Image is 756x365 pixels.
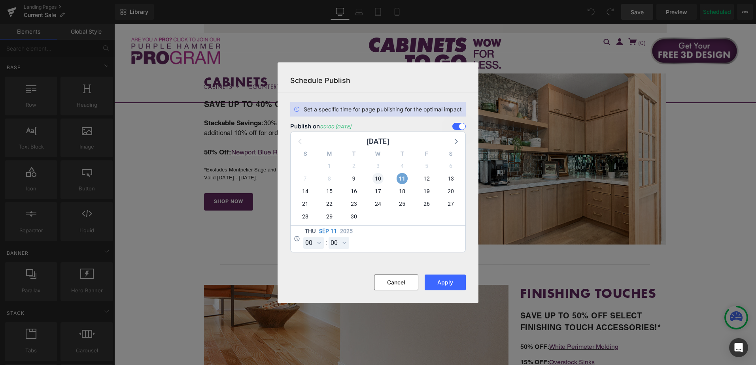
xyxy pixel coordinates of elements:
em: 00:00 [DATE] [320,124,351,130]
strong: CABINETS [90,49,154,67]
span: Thursday, September 25, 2025 [397,198,408,209]
span: Monday, September 15, 2025 [324,186,335,197]
span: Tuesday, September 2, 2025 [348,160,359,171]
button: Apply [425,275,466,290]
a: Newport Blue Raised Panel [117,124,198,132]
span: 2025 [340,227,353,235]
a: White Perimeter Molding [435,319,504,327]
span: Friday, September 5, 2025 [421,160,432,171]
b: SAVE UP TO 50% OFF SELECT FINISHING TOUCH ACCESSORIES!* [406,287,547,309]
span: Monday, September 1, 2025 [324,160,335,171]
span: Thu [305,227,316,235]
p: *Excludes Montpelier Sage and Metro Gloss White collections. Valid [DATE] - [DATE]. [90,142,236,158]
div: Open Intercom Messenger [729,338,748,357]
button: Cancel [374,275,418,290]
div: T [342,149,366,160]
span: Sunday, September 7, 2025 [300,173,311,184]
span: Thursday, September 18, 2025 [397,186,408,197]
span: SHOP NOW [100,175,129,181]
div: T [390,149,414,160]
span: Saturday, September 6, 2025 [445,160,456,171]
span: Monday, September 29, 2025 [324,211,335,222]
span: 15% OFF: [406,335,435,342]
span: Tuesday, September 23, 2025 [348,198,359,209]
h3: Publish on [290,123,351,130]
a: SHOP NOW [90,169,139,187]
span: : [325,239,327,247]
div: M [317,149,341,160]
span: Friday, September 26, 2025 [421,198,432,209]
span: 11 [331,227,337,235]
span: Friday, September 19, 2025 [421,186,432,197]
span: 50% OFF: [406,319,435,327]
span: Thursday, September 4, 2025 [397,160,408,171]
span: Tuesday, September 16, 2025 [348,186,359,197]
h3: Schedule Publish [290,75,466,86]
span: Tuesday, September 9, 2025 [348,173,359,184]
p: 30% off Cabinets, earn an additional 10% off for orders of $15k or more!* [90,94,236,115]
img: Stackable Savings Sale! [248,50,552,221]
h2: Set a specific time for page publishing for the optimal impact [304,106,462,113]
span: Wednesday, September 10, 2025 [372,173,384,184]
span: 50% Off: [90,124,117,132]
div: S [293,149,317,160]
div: F [414,149,438,160]
span: Saturday, September 27, 2025 [445,198,456,209]
span: Monday, September 8, 2025 [324,173,335,184]
a: Overstock Sinks [435,335,480,342]
div: [DATE] [367,136,389,147]
span: Sep [319,227,329,235]
span: Friday, September 12, 2025 [421,173,432,184]
b: FINISHING TOUCHES [406,261,542,278]
span: Sunday, September 14, 2025 [300,186,311,197]
span: Sunday, September 21, 2025 [300,198,311,209]
span: Monday, September 22, 2025 [324,198,335,209]
span: Sunday, September 28, 2025 [300,211,311,222]
span: Wednesday, September 24, 2025 [372,198,384,209]
b: SAVE UP TO 40% OFF CABINETS!* [90,76,227,85]
span: Wednesday, September 17, 2025 [372,186,384,197]
span: Tuesday, September 30, 2025 [348,211,359,222]
strong: Stackable Savings: [90,95,149,103]
span: Saturday, September 20, 2025 [445,186,456,197]
span: Thursday, September 11, 2025 [397,173,408,184]
span: Wednesday, September 3, 2025 [372,160,384,171]
div: S [439,149,463,160]
span: Saturday, September 13, 2025 [445,173,456,184]
div: W [366,149,390,160]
